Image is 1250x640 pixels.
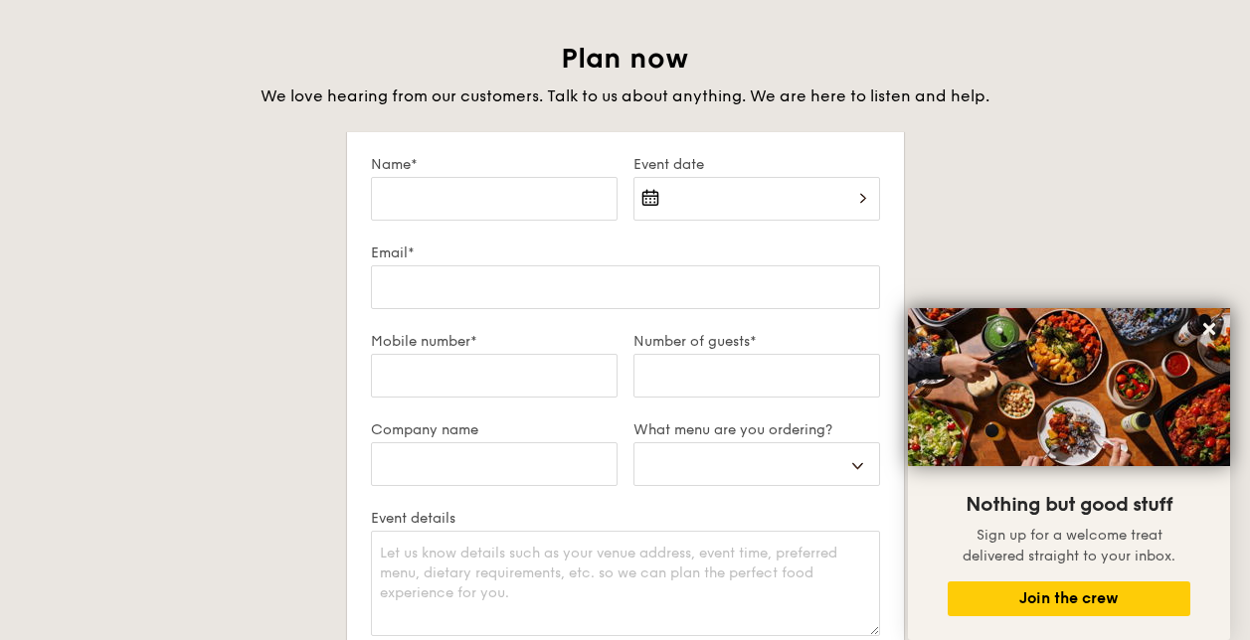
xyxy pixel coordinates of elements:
span: Sign up for a welcome treat delivered straight to your inbox. [963,527,1175,564]
span: We love hearing from our customers. Talk to us about anything. We are here to listen and help. [261,86,989,105]
span: Plan now [561,42,689,76]
label: Event date [633,156,880,173]
button: Close [1193,313,1225,345]
label: Email* [371,244,880,261]
label: What menu are you ordering? [633,421,880,438]
label: Company name [371,421,618,438]
label: Name* [371,156,618,173]
img: DSC07876-Edit02-Large.jpeg [908,308,1230,466]
label: Mobile number* [371,333,618,350]
textarea: Let us know details such as your venue address, event time, preferred menu, dietary requirements,... [371,531,880,636]
span: Nothing but good stuff [966,493,1172,517]
label: Number of guests* [633,333,880,350]
button: Join the crew [948,581,1190,616]
label: Event details [371,510,880,527]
